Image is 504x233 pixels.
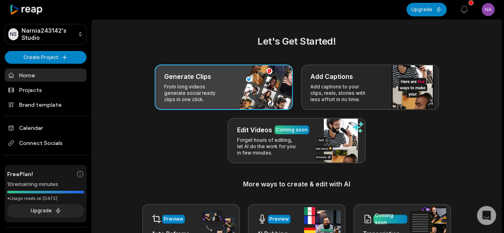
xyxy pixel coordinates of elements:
[7,196,84,202] div: *Usage resets on [DATE]
[5,121,86,134] a: Calendar
[276,126,308,133] div: Coming soon
[22,27,75,41] p: Narnia243142's Studio
[237,125,272,135] h3: Edit Videos
[5,69,86,82] a: Home
[8,28,18,40] div: NS
[164,72,211,81] h3: Generate Clips
[5,51,86,64] button: Create Project
[5,136,86,150] span: Connect Socials
[164,84,226,103] p: From long videos generate social ready clips in one click.
[7,204,84,217] button: Upgrade
[7,180,84,188] div: 10 remaining minutes
[5,83,86,96] a: Projects
[269,215,289,223] div: Preview
[375,212,406,226] div: Coming soon
[164,215,183,223] div: Preview
[5,98,86,111] a: Brand template
[7,170,33,178] span: Free Plan!
[102,34,492,49] h2: Let's Get Started!
[102,179,492,189] h3: More ways to create & edit with AI
[406,3,447,16] button: Upgrade
[477,206,496,225] div: Open Intercom Messenger
[237,137,299,156] p: Forget hours of editing, let AI do the work for you in few minutes.
[310,84,372,103] p: Add captions to your clips, reels, stories with less effort in no time.
[310,72,353,81] h3: Add Captions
